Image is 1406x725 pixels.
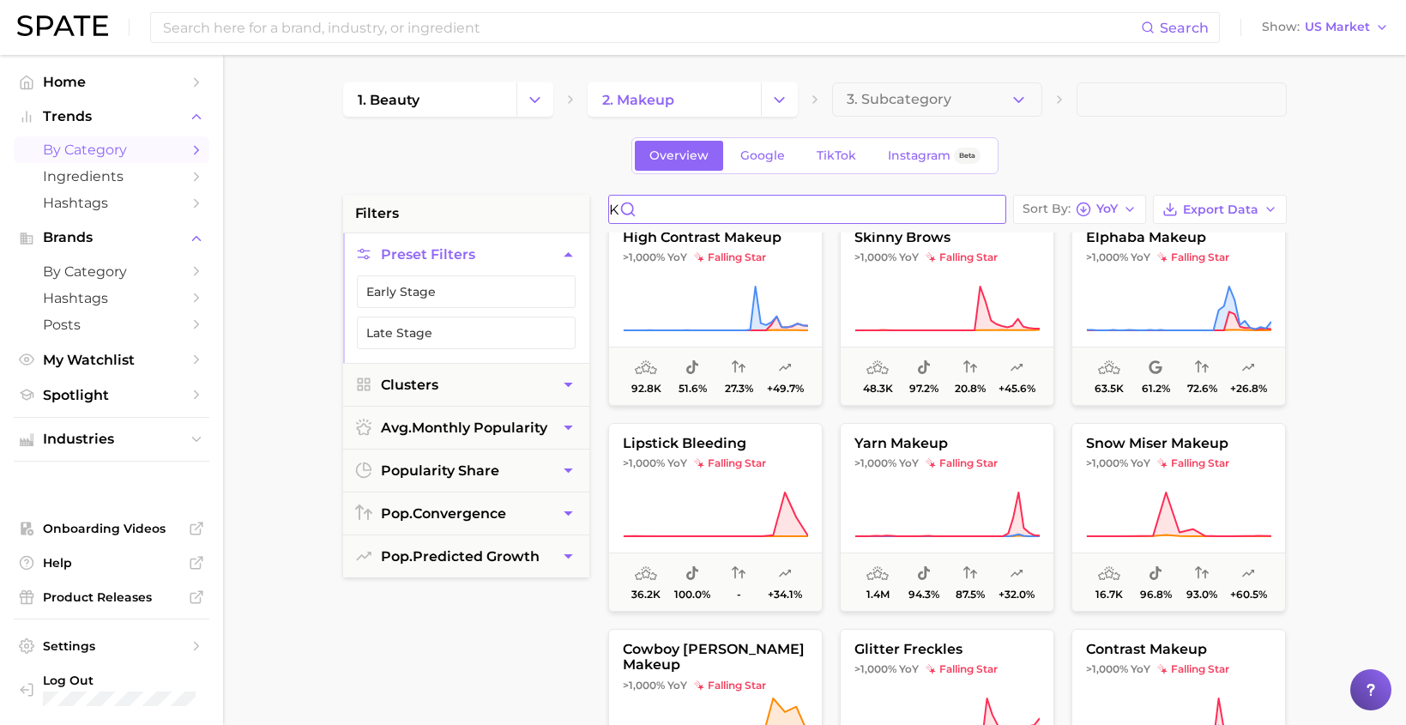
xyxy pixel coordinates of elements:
img: falling star [694,680,704,691]
img: falling star [1157,458,1168,468]
a: Spotlight [14,382,209,408]
span: 20.8% [955,383,986,395]
button: ShowUS Market [1258,16,1393,39]
a: Home [14,69,209,95]
span: YoY [1131,456,1150,470]
span: average monthly popularity: Low Popularity [635,358,657,378]
span: >1,000% [1086,662,1128,675]
span: 92.8k [631,383,661,395]
span: YoY [899,662,919,676]
span: 96.8% [1139,589,1171,601]
img: falling star [926,664,936,674]
span: Export Data [1183,202,1258,217]
span: popularity predicted growth: Uncertain [778,564,792,584]
button: lipstick bleeding>1,000% YoYfalling starfalling star36.2k100.0%-+34.1% [608,423,823,612]
span: Hashtags [43,195,180,211]
span: popularity share [381,462,499,479]
span: Overview [649,148,709,163]
span: popularity predicted growth: Likely [778,358,792,378]
span: 51.6% [678,383,706,395]
span: YoY [1131,251,1150,264]
span: >1,000% [623,679,665,692]
a: Product Releases [14,584,209,610]
span: 94.3% [908,589,939,601]
span: Help [43,555,180,571]
button: 3. Subcategory [832,82,1042,117]
a: 1. beauty [343,82,516,117]
a: 2. makeup [588,82,761,117]
abbr: popularity index [381,505,413,522]
span: popularity share: TikTok [685,358,699,378]
span: falling star [926,456,998,470]
span: 93.0% [1186,589,1217,601]
span: - [736,589,740,601]
img: falling star [1157,664,1168,674]
span: 72.6% [1186,383,1216,395]
span: Product Releases [43,589,180,605]
span: Industries [43,432,180,447]
span: popularity predicted growth: Uncertain [1241,358,1255,378]
span: 36.2k [631,589,661,601]
span: falling star [926,251,998,264]
img: falling star [694,252,704,263]
span: 97.2% [909,383,938,395]
span: YoY [1131,662,1150,676]
span: Instagram [888,148,950,163]
a: Onboarding Videos [14,516,209,541]
span: falling star [1157,251,1229,264]
span: Sort By [1023,204,1071,214]
abbr: popularity index [381,548,413,565]
span: Home [43,74,180,90]
span: YoY [667,679,687,692]
img: falling star [694,458,704,468]
a: Overview [635,141,723,171]
span: 3. Subcategory [847,92,951,107]
button: Early Stage [357,275,576,308]
abbr: average [381,420,412,436]
span: lipstick bleeding [609,436,822,451]
span: popularity share: Google [1149,358,1162,378]
span: falling star [1157,456,1229,470]
span: popularity convergence: Low Convergence [963,358,977,378]
input: Search in makeup [609,196,1005,223]
img: falling star [926,458,936,468]
span: average monthly popularity: Very Low Popularity [1098,358,1120,378]
span: contrast makeup [1072,642,1285,657]
span: average monthly popularity: Very Low Popularity [635,564,657,584]
span: US Market [1305,22,1370,32]
input: Search here for a brand, industry, or ingredient [161,13,1141,42]
span: convergence [381,505,506,522]
button: popularity share [343,450,589,492]
span: >1,000% [854,662,896,675]
span: average monthly popularity: Very Low Popularity [1098,564,1120,584]
span: popularity share: TikTok [917,564,931,584]
span: elphaba makeup [1072,230,1285,245]
a: Hashtags [14,285,209,311]
button: avg.monthly popularity [343,407,589,449]
span: popularity convergence: Very High Convergence [1195,564,1209,584]
span: falling star [694,679,766,692]
span: by Category [43,263,180,280]
span: >1,000% [623,456,665,469]
span: Onboarding Videos [43,521,180,536]
span: popularity convergence: Insufficient Data [732,564,745,584]
span: Spotlight [43,387,180,403]
span: Hashtags [43,290,180,306]
img: falling star [926,252,936,263]
span: YoY [899,456,919,470]
span: Posts [43,317,180,333]
span: popularity convergence: High Convergence [1195,358,1209,378]
span: YoY [899,251,919,264]
span: falling star [694,251,766,264]
button: yarn makeup>1,000% YoYfalling starfalling star1.4m94.3%87.5%+32.0% [840,423,1054,612]
span: snow miser makeup [1072,436,1285,451]
span: Ingredients [43,168,180,184]
button: Change Category [516,82,553,117]
span: YoY [667,456,687,470]
span: Clusters [381,377,438,393]
span: >1,000% [854,456,896,469]
span: Beta [959,148,975,163]
button: snow miser makeup>1,000% YoYfalling starfalling star16.7k96.8%93.0%+60.5% [1071,423,1286,612]
span: Show [1262,22,1300,32]
span: high contrast makeup [609,230,822,245]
